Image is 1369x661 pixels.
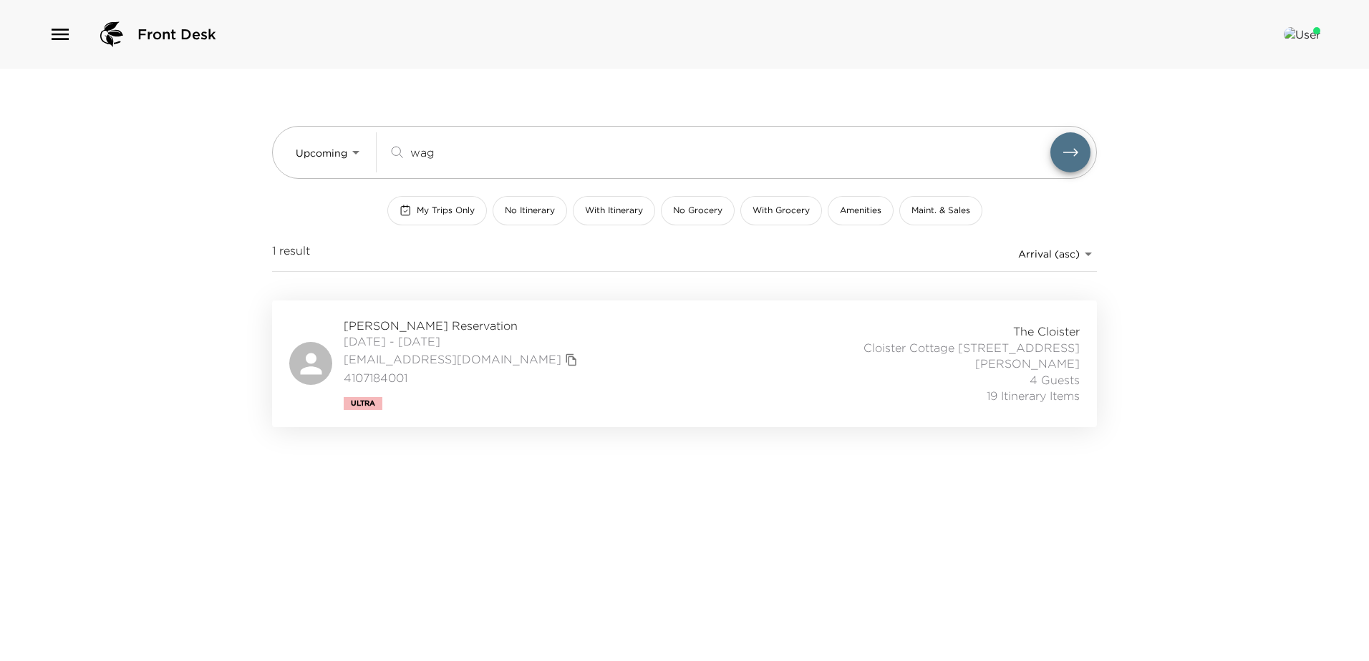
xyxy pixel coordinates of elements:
[864,340,1080,356] span: Cloister Cottage [STREET_ADDRESS]
[417,205,475,217] span: My Trips Only
[561,350,581,370] button: copy primary member email
[585,205,643,217] span: With Itinerary
[661,196,735,225] button: No Grocery
[296,147,347,160] span: Upcoming
[899,196,982,225] button: Maint. & Sales
[410,144,1050,160] input: Search by traveler, residence, or concierge
[573,196,655,225] button: With Itinerary
[344,333,581,349] span: [DATE] - [DATE]
[987,388,1080,403] span: 19 Itinerary Items
[505,205,555,217] span: No Itinerary
[95,17,129,52] img: logo
[1030,372,1080,388] span: 4 Guests
[493,196,567,225] button: No Itinerary
[137,24,216,44] span: Front Desk
[673,205,722,217] span: No Grocery
[344,370,581,386] span: 4107184001
[344,351,561,367] a: [EMAIL_ADDRESS][DOMAIN_NAME]
[387,196,487,225] button: My Trips Only
[1018,248,1080,260] span: Arrival (asc)
[344,318,581,333] span: [PERSON_NAME] Reservation
[911,205,970,217] span: Maint. & Sales
[740,196,822,225] button: With Grocery
[828,196,894,225] button: Amenities
[1013,323,1080,339] span: The Cloister
[351,399,375,408] span: Ultra
[272,300,1097,427] a: [PERSON_NAME] Reservation[DATE] - [DATE][EMAIL_ADDRESS][DOMAIN_NAME]copy primary member email4107...
[975,356,1080,371] span: [PERSON_NAME]
[1284,27,1320,41] img: User
[272,243,310,265] span: 1 result
[840,205,881,217] span: Amenities
[753,205,810,217] span: With Grocery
